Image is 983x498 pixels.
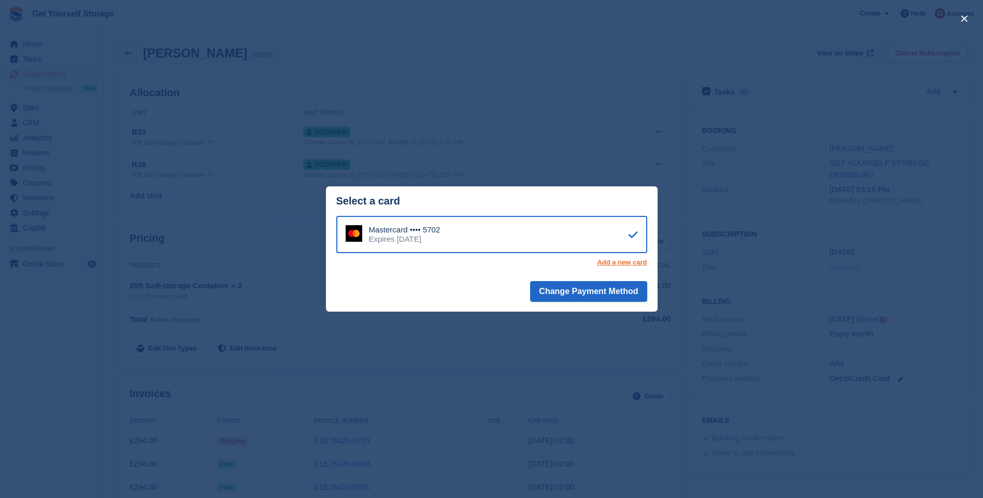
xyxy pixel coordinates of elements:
img: Mastercard Logo [346,225,362,242]
div: Expires [DATE] [369,235,440,244]
button: Change Payment Method [530,281,647,302]
div: Select a card [336,195,647,207]
button: close [956,10,973,27]
a: Add a new card [597,258,647,267]
div: Mastercard •••• 5702 [369,225,440,235]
